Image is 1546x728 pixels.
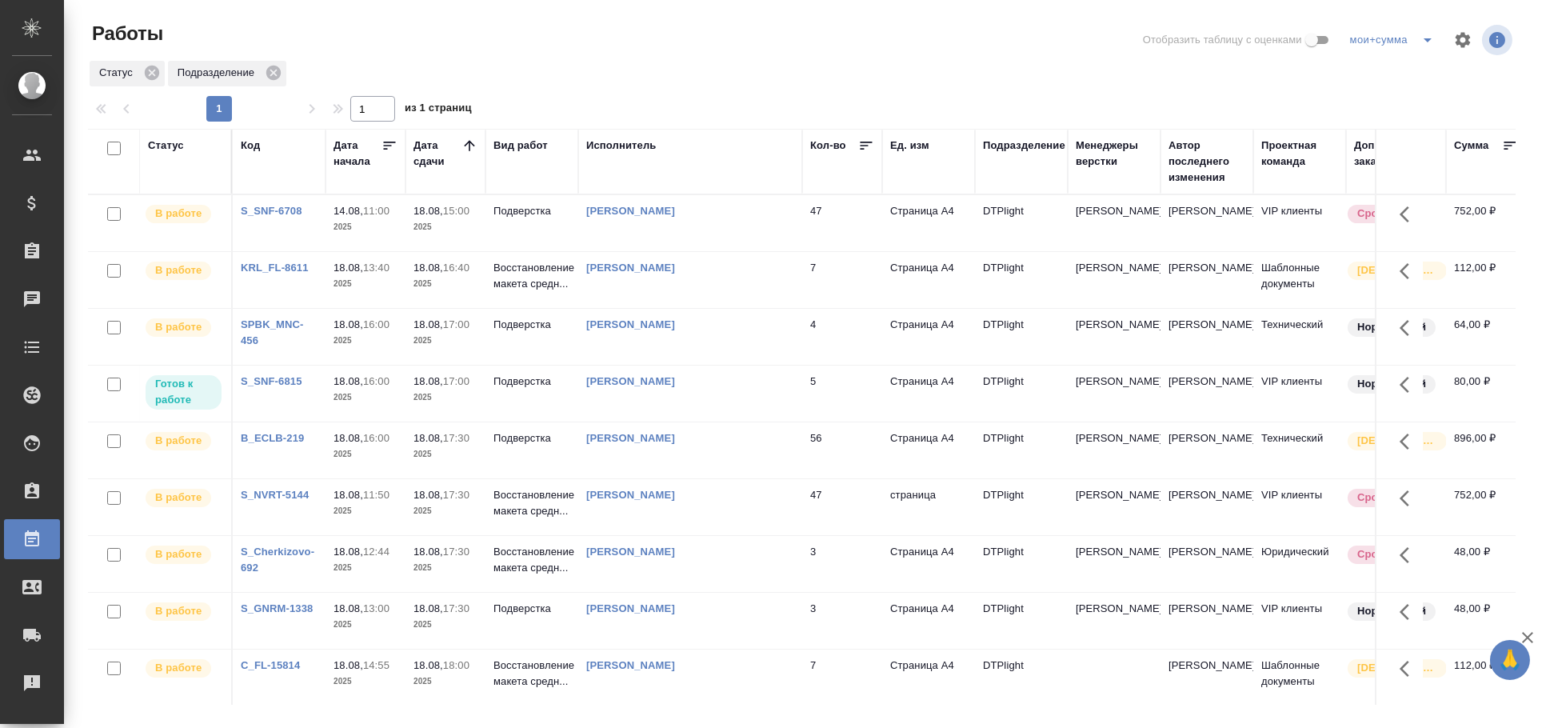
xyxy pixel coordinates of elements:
p: 16:00 [363,375,389,387]
p: В работе [155,206,202,222]
div: Исполнитель выполняет работу [144,430,223,452]
button: Здесь прячутся важные кнопки [1390,650,1428,688]
td: 64,00 ₽ [1446,309,1526,365]
span: Посмотреть информацию [1482,25,1516,55]
p: Нормальный [1357,376,1426,392]
div: Статус [90,61,165,86]
p: 17:30 [443,432,469,444]
p: 18.08, [334,375,363,387]
td: Страница А4 [882,593,975,649]
p: 18:00 [443,659,469,671]
td: DTPlight [975,650,1068,706]
p: 2025 [413,674,477,690]
button: Здесь прячутся важные кнопки [1390,309,1428,347]
p: 18.08, [334,432,363,444]
td: 48,00 ₽ [1446,593,1526,649]
div: Кол-во [810,138,846,154]
div: Исполнитель выполняет работу [144,260,223,282]
p: 11:00 [363,205,389,217]
td: DTPlight [975,593,1068,649]
button: Здесь прячутся важные кнопки [1390,422,1428,461]
p: Срочный [1357,546,1405,562]
div: Доп. статус заказа [1354,138,1438,170]
td: DTPlight [975,252,1068,308]
p: 2025 [334,276,397,292]
div: Исполнитель выполняет работу [144,317,223,338]
div: Исполнитель может приступить к работе [144,374,223,411]
span: Отобразить таблицу с оценками [1143,32,1302,48]
td: DTPlight [975,195,1068,251]
a: [PERSON_NAME] [586,489,675,501]
td: 752,00 ₽ [1446,479,1526,535]
div: Статус [148,138,184,154]
a: [PERSON_NAME] [586,205,675,217]
div: Менеджеры верстки [1076,138,1153,170]
span: из 1 страниц [405,98,472,122]
div: Ед. изм [890,138,929,154]
p: Восстановление макета средн... [493,487,570,519]
p: В работе [155,433,202,449]
p: В работе [155,546,202,562]
p: 18.08, [334,262,363,274]
p: 2025 [413,446,477,462]
p: Подверстка [493,601,570,617]
p: 13:00 [363,602,389,614]
button: Здесь прячутся важные кнопки [1390,479,1428,518]
p: 18.08, [334,659,363,671]
p: В работе [155,660,202,676]
p: Восстановление макета средн... [493,544,570,576]
td: [PERSON_NAME] [1160,195,1253,251]
p: [DEMOGRAPHIC_DATA] [1357,660,1437,676]
td: Страница А4 [882,195,975,251]
td: Технический [1253,309,1346,365]
p: 18.08, [334,546,363,558]
p: 2025 [334,674,397,690]
td: Страница А4 [882,252,975,308]
td: 7 [802,650,882,706]
p: 18.08, [413,262,443,274]
p: 2025 [413,617,477,633]
a: C_FL-15814 [241,659,300,671]
p: Восстановление макета средн... [493,260,570,292]
p: 18.08, [334,489,363,501]
td: Технический [1253,422,1346,478]
div: Сумма [1454,138,1488,154]
div: Исполнитель выполняет работу [144,203,223,225]
td: Страница А4 [882,650,975,706]
p: 2025 [413,560,477,576]
p: 2025 [334,333,397,349]
td: [PERSON_NAME] [1160,479,1253,535]
button: Здесь прячутся важные кнопки [1390,593,1428,631]
a: S_SNF-6815 [241,375,302,387]
td: [PERSON_NAME] [1160,422,1253,478]
p: 17:30 [443,489,469,501]
td: [PERSON_NAME] [1160,252,1253,308]
p: 18.08, [413,432,443,444]
p: 16:00 [363,432,389,444]
p: 2025 [334,503,397,519]
td: Страница А4 [882,366,975,422]
td: [PERSON_NAME] [1160,593,1253,649]
p: 13:40 [363,262,389,274]
td: DTPlight [975,422,1068,478]
td: 48,00 ₽ [1446,536,1526,592]
td: VIP клиенты [1253,593,1346,649]
p: Готов к работе [155,376,212,408]
td: 80,00 ₽ [1446,366,1526,422]
p: 2025 [334,446,397,462]
p: 2025 [334,560,397,576]
td: DTPlight [975,479,1068,535]
div: Исполнитель выполняет работу [144,601,223,622]
td: DTPlight [975,536,1068,592]
p: Подразделение [178,65,260,81]
p: [PERSON_NAME] [1076,203,1153,219]
p: [DEMOGRAPHIC_DATA] [1357,433,1437,449]
p: Срочный [1357,490,1405,506]
p: [PERSON_NAME] [1076,487,1153,503]
td: 3 [802,536,882,592]
p: 2025 [334,617,397,633]
p: 16:40 [443,262,469,274]
button: Здесь прячутся важные кнопки [1390,195,1428,234]
a: SPBK_MNC-456 [241,318,304,346]
a: [PERSON_NAME] [586,262,675,274]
